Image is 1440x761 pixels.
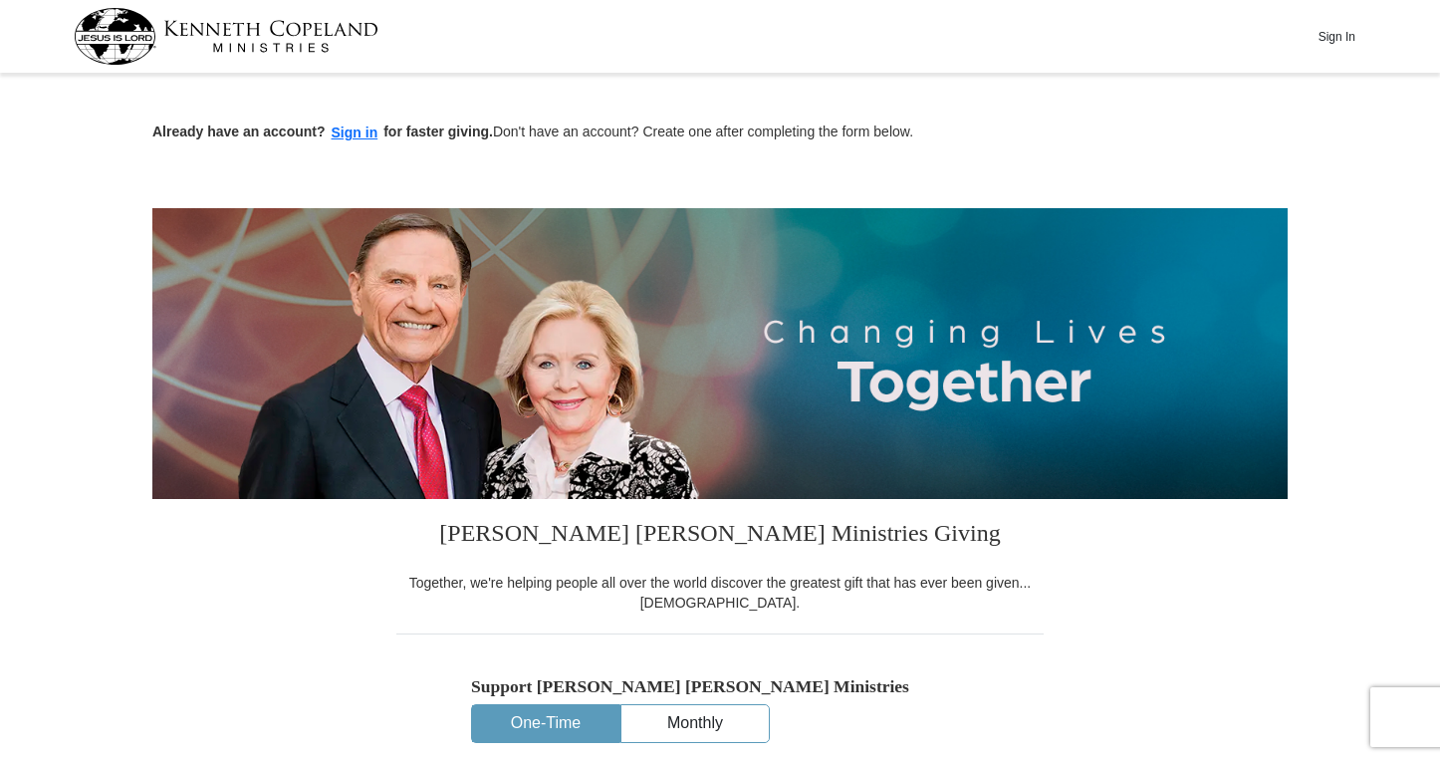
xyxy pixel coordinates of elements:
button: Sign in [326,122,384,144]
div: Together, we're helping people all over the world discover the greatest gift that has ever been g... [396,573,1044,613]
h3: [PERSON_NAME] [PERSON_NAME] Ministries Giving [396,499,1044,573]
h5: Support [PERSON_NAME] [PERSON_NAME] Ministries [471,676,969,697]
button: Monthly [621,705,769,742]
img: kcm-header-logo.svg [74,8,378,65]
button: One-Time [472,705,619,742]
strong: Already have an account? for faster giving. [152,124,493,139]
button: Sign In [1307,21,1366,52]
p: Don't have an account? Create one after completing the form below. [152,122,1288,144]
